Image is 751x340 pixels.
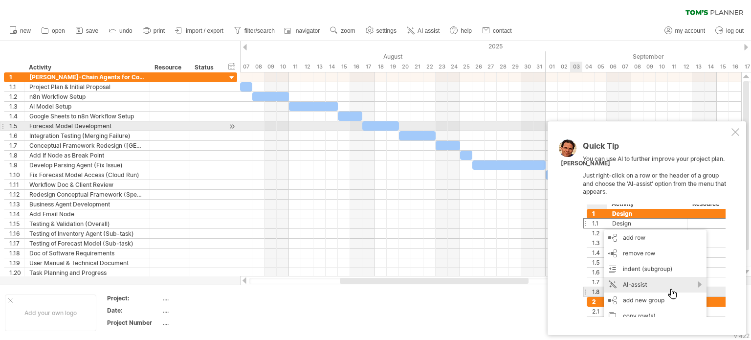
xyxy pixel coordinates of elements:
a: settings [363,24,399,37]
a: print [140,24,168,37]
div: Add your own logo [5,295,96,331]
div: 1.20 [9,268,24,277]
div: Monday, 25 August 2025 [460,62,472,72]
div: 1.10 [9,170,24,180]
div: scroll to activity [227,121,237,132]
div: Saturday, 23 August 2025 [436,62,448,72]
div: Saturday, 13 September 2025 [692,62,705,72]
div: Monday, 11 August 2025 [289,62,301,72]
div: 1.16 [9,229,24,238]
div: 1.17 [9,239,24,248]
div: 1.2 [9,92,24,101]
div: Wednesday, 27 August 2025 [485,62,497,72]
div: Sunday, 10 August 2025 [277,62,289,72]
div: You can use AI to further improve your project plan. Just right-click on a row or the header of a... [583,142,729,317]
div: 1.3 [9,102,24,111]
div: Project: [107,294,161,302]
div: Testing & Validation (Overall) [29,219,145,228]
div: Friday, 15 August 2025 [338,62,350,72]
div: Quick Tip [583,142,729,155]
div: .... [163,294,245,302]
div: 1.12 [9,190,24,199]
span: log out [726,27,744,34]
div: Sunday, 14 September 2025 [705,62,717,72]
div: Thursday, 14 August 2025 [326,62,338,72]
span: open [52,27,65,34]
span: settings [376,27,397,34]
div: Sunday, 24 August 2025 [448,62,460,72]
a: zoom [328,24,358,37]
div: 1.14 [9,209,24,219]
a: help [447,24,475,37]
a: navigator [283,24,323,37]
div: Redesign Conceptual Framework (Specific) [29,190,145,199]
div: Conceptual Framework Redesign ([GEOGRAPHIC_DATA]) [29,141,145,150]
div: Saturday, 9 August 2025 [265,62,277,72]
div: Thursday, 11 September 2025 [668,62,680,72]
div: Testing of Forecast Model (Sub-task) [29,239,145,248]
div: Project Plan & Initial Proposal [29,82,145,91]
div: 1.1 [9,82,24,91]
div: 1.13 [9,200,24,209]
div: Tuesday, 16 September 2025 [729,62,741,72]
span: import / export [186,27,223,34]
div: Monday, 8 September 2025 [631,62,643,72]
div: Saturday, 16 August 2025 [350,62,362,72]
span: my account [675,27,705,34]
div: Develop Parsing Agent (Fix Issue) [29,160,145,170]
span: AI assist [418,27,440,34]
div: AI Model Setup [29,102,145,111]
div: Friday, 5 September 2025 [595,62,607,72]
div: 1.15 [9,219,24,228]
div: Saturday, 30 August 2025 [521,62,533,72]
div: Tuesday, 26 August 2025 [472,62,485,72]
a: AI assist [404,24,442,37]
a: import / export [173,24,226,37]
div: Doc of Software Requirements [29,249,145,258]
div: Saturday, 6 September 2025 [607,62,619,72]
div: Monday, 15 September 2025 [717,62,729,72]
a: undo [106,24,135,37]
div: 1.9 [9,160,24,170]
span: help [461,27,472,34]
span: contact [493,27,512,34]
div: Tuesday, 19 August 2025 [387,62,399,72]
a: my account [662,24,708,37]
div: [PERSON_NAME] [561,159,610,168]
span: undo [119,27,133,34]
div: Google Sheets to n8n Workflow Setup [29,112,145,121]
a: new [7,24,34,37]
div: August 2025 [167,51,546,62]
div: 1.5 [9,121,24,131]
div: v 422 [734,332,750,340]
span: filter/search [244,27,275,34]
a: filter/search [231,24,278,37]
span: navigator [296,27,320,34]
div: Add If Node as Break Point [29,151,145,160]
div: Monday, 18 August 2025 [375,62,387,72]
div: 1.7 [9,141,24,150]
div: 1.18 [9,249,24,258]
a: open [39,24,68,37]
span: print [154,27,165,34]
div: Fix Forecast Model Access (Cloud Run) [29,170,145,180]
div: Integration Testing (Merging Failure) [29,131,145,140]
div: Thursday, 4 September 2025 [582,62,595,72]
div: Add Email Node [29,209,145,219]
div: Wednesday, 13 August 2025 [313,62,326,72]
div: Task Planning and Progress [29,268,145,277]
div: Thursday, 21 August 2025 [411,62,423,72]
div: Thursday, 28 August 2025 [497,62,509,72]
div: .... [163,318,245,327]
span: new [20,27,31,34]
div: User Manual & Technical Document [29,258,145,268]
div: Project Number [107,318,161,327]
div: Wednesday, 10 September 2025 [656,62,668,72]
a: log out [713,24,747,37]
div: 1.8 [9,151,24,160]
div: Sunday, 7 September 2025 [619,62,631,72]
div: Wednesday, 3 September 2025 [570,62,582,72]
div: .... [163,306,245,315]
div: Sunday, 17 August 2025 [362,62,375,72]
div: Tuesday, 9 September 2025 [643,62,656,72]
